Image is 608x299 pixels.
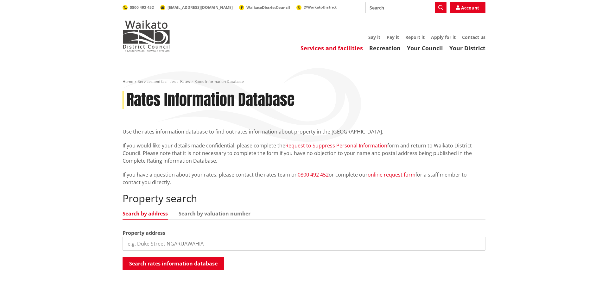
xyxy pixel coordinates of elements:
a: Services and facilities [138,79,176,84]
a: Request to Suppress Personal Information [285,142,387,149]
a: Report it [405,34,425,40]
button: Search rates information database [123,257,224,270]
label: Property address [123,229,165,237]
a: Account [450,2,485,13]
h1: Rates Information Database [127,91,294,109]
h2: Property search [123,192,485,204]
a: WaikatoDistrictCouncil [239,5,290,10]
a: Search by valuation number [179,211,250,216]
a: Your District [449,44,485,52]
a: Rates [180,79,190,84]
a: Search by address [123,211,168,216]
input: e.g. Duke Street NGARUAWAHIA [123,237,485,251]
a: Your Council [407,44,443,52]
nav: breadcrumb [123,79,485,84]
span: WaikatoDistrictCouncil [246,5,290,10]
a: online request form [368,171,415,178]
span: 0800 492 452 [130,5,154,10]
a: Apply for it [431,34,456,40]
span: @WaikatoDistrict [304,4,337,10]
p: If you would like your details made confidential, please complete the form and return to Waikato ... [123,142,485,165]
p: Use the rates information database to find out rates information about property in the [GEOGRAPHI... [123,128,485,135]
a: Services and facilities [301,44,363,52]
img: Waikato District Council - Te Kaunihera aa Takiwaa o Waikato [123,20,170,52]
a: Say it [368,34,380,40]
span: Rates Information Database [194,79,244,84]
a: Contact us [462,34,485,40]
a: 0800 492 452 [123,5,154,10]
a: Recreation [369,44,401,52]
a: [EMAIL_ADDRESS][DOMAIN_NAME] [160,5,233,10]
p: If you have a question about your rates, please contact the rates team on or complete our for a s... [123,171,485,186]
a: 0800 492 452 [298,171,329,178]
a: @WaikatoDistrict [296,4,337,10]
input: Search input [365,2,446,13]
a: Home [123,79,133,84]
a: Pay it [387,34,399,40]
span: [EMAIL_ADDRESS][DOMAIN_NAME] [168,5,233,10]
